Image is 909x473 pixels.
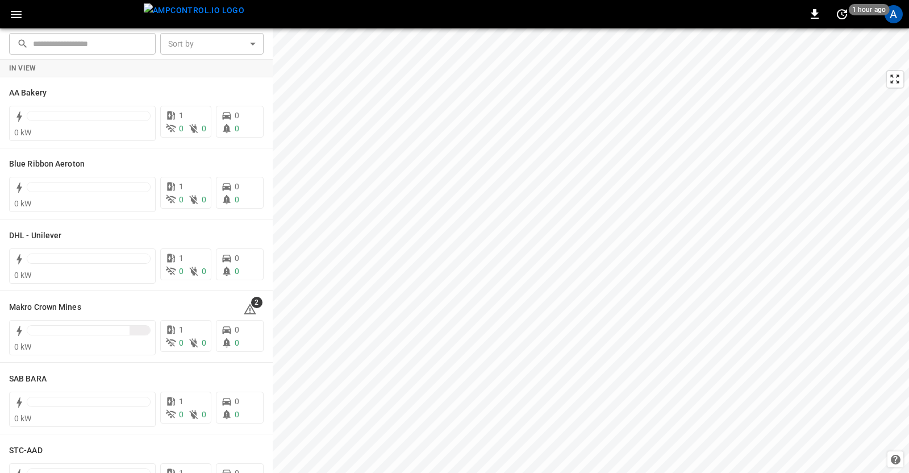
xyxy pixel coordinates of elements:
[885,5,903,23] div: profile-icon
[273,28,909,473] canvas: Map
[235,254,239,263] span: 0
[14,128,32,137] span: 0 kW
[14,271,32,280] span: 0 kW
[202,195,206,204] span: 0
[235,182,239,191] span: 0
[179,397,184,406] span: 1
[179,195,184,204] span: 0
[235,124,239,133] span: 0
[202,267,206,276] span: 0
[235,338,239,347] span: 0
[251,297,262,308] span: 2
[179,182,184,191] span: 1
[202,410,206,419] span: 0
[202,124,206,133] span: 0
[179,267,184,276] span: 0
[833,5,851,23] button: set refresh interval
[235,111,239,120] span: 0
[9,230,61,242] h6: DHL - Unilever
[9,445,43,457] h6: STC-AAD
[14,342,32,351] span: 0 kW
[202,338,206,347] span: 0
[235,410,239,419] span: 0
[179,338,184,347] span: 0
[9,158,85,171] h6: Blue Ribbon Aeroton
[14,414,32,423] span: 0 kW
[179,111,184,120] span: 1
[235,325,239,334] span: 0
[235,267,239,276] span: 0
[179,325,184,334] span: 1
[9,64,36,72] strong: In View
[235,195,239,204] span: 0
[235,397,239,406] span: 0
[9,87,47,99] h6: AA Bakery
[9,373,47,385] h6: SAB BARA
[849,4,890,15] span: 1 hour ago
[179,410,184,419] span: 0
[144,3,244,18] img: ampcontrol.io logo
[179,254,184,263] span: 1
[9,301,81,314] h6: Makro Crown Mines
[14,199,32,208] span: 0 kW
[179,124,184,133] span: 0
